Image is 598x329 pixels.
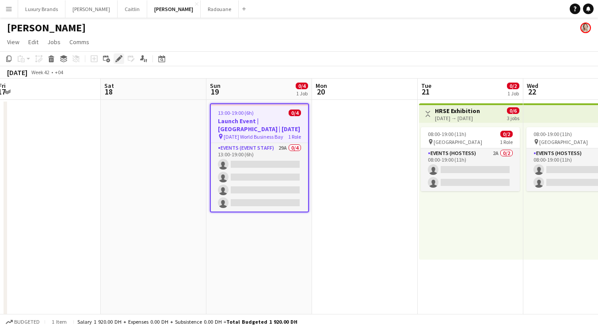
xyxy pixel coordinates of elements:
app-job-card: 08:00-19:00 (11h)0/2 [GEOGRAPHIC_DATA]1 RoleEvents (Hostess)2A0/208:00-19:00 (11h) [421,127,520,191]
span: Sat [104,82,114,90]
span: 13:00-19:00 (6h) [218,110,254,116]
span: 0/2 [500,131,513,137]
button: Caitlin [118,0,147,18]
span: 0/6 [507,107,519,114]
span: Edit [28,38,38,46]
span: 08:00-19:00 (11h) [533,131,572,137]
h3: Launch Event | [GEOGRAPHIC_DATA] | [DATE] [211,117,308,133]
span: 18 [103,87,114,97]
button: [PERSON_NAME] [147,0,201,18]
span: [DATE] World Business Bay [224,133,283,140]
a: Edit [25,36,42,48]
span: [GEOGRAPHIC_DATA] [539,139,588,145]
span: 0/2 [507,83,519,89]
span: Jobs [47,38,61,46]
span: View [7,38,19,46]
div: [DATE] → [DATE] [435,115,480,121]
div: +04 [55,69,63,76]
div: [DATE] [7,68,27,77]
span: 21 [420,87,431,97]
div: 1 Job [507,90,519,97]
span: 0/4 [296,83,308,89]
span: 0/4 [289,110,301,116]
span: 22 [526,87,538,97]
h1: [PERSON_NAME] [7,21,86,34]
div: 3 jobs [507,114,519,121]
span: Mon [316,82,327,90]
button: Radouane [201,0,239,18]
span: 19 [209,87,221,97]
span: 1 Role [500,139,513,145]
span: 08:00-19:00 (11h) [428,131,466,137]
app-user-avatar: Kelly Burt [580,23,591,33]
app-card-role: Events (Hostess)2A0/208:00-19:00 (11h) [421,148,520,191]
button: [PERSON_NAME] [65,0,118,18]
span: Tue [421,82,431,90]
a: Comms [66,36,93,48]
span: Wed [527,82,538,90]
span: 1 Role [288,133,301,140]
span: Sun [210,82,221,90]
button: Budgeted [4,317,41,327]
span: Total Budgeted 1 920.00 DH [226,318,297,325]
app-job-card: 13:00-19:00 (6h)0/4Launch Event | [GEOGRAPHIC_DATA] | [DATE] [DATE] World Business Bay1 RoleEvent... [210,103,309,212]
span: Week 42 [29,69,51,76]
h3: HRSE Exhibition [435,107,480,115]
span: [GEOGRAPHIC_DATA] [434,139,482,145]
span: Comms [69,38,89,46]
a: View [4,36,23,48]
a: Jobs [44,36,64,48]
app-card-role: Events (Event Staff)29A0/413:00-19:00 (6h) [211,143,308,212]
span: 20 [314,87,327,97]
div: 1 Job [296,90,308,97]
button: Luxury Brands [18,0,65,18]
span: Budgeted [14,319,40,325]
div: Salary 1 920.00 DH + Expenses 0.00 DH + Subsistence 0.00 DH = [77,318,297,325]
span: 1 item [49,318,70,325]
